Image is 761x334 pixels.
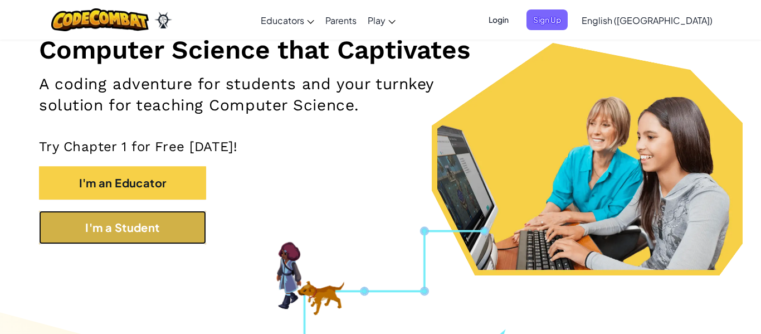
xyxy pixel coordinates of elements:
[39,74,496,116] h2: A coding adventure for students and your turnkey solution for teaching Computer Science.
[39,34,722,65] h1: Computer Science that Captivates
[320,5,362,35] a: Parents
[482,9,515,30] button: Login
[39,138,722,155] p: Try Chapter 1 for Free [DATE]!
[576,5,718,35] a: English ([GEOGRAPHIC_DATA])
[154,12,172,28] img: Ozaria
[51,8,149,31] img: CodeCombat logo
[39,166,206,200] button: I'm an Educator
[261,14,304,26] span: Educators
[255,5,320,35] a: Educators
[582,14,713,26] span: English ([GEOGRAPHIC_DATA])
[39,211,206,244] button: I'm a Student
[362,5,401,35] a: Play
[526,9,568,30] button: Sign Up
[368,14,386,26] span: Play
